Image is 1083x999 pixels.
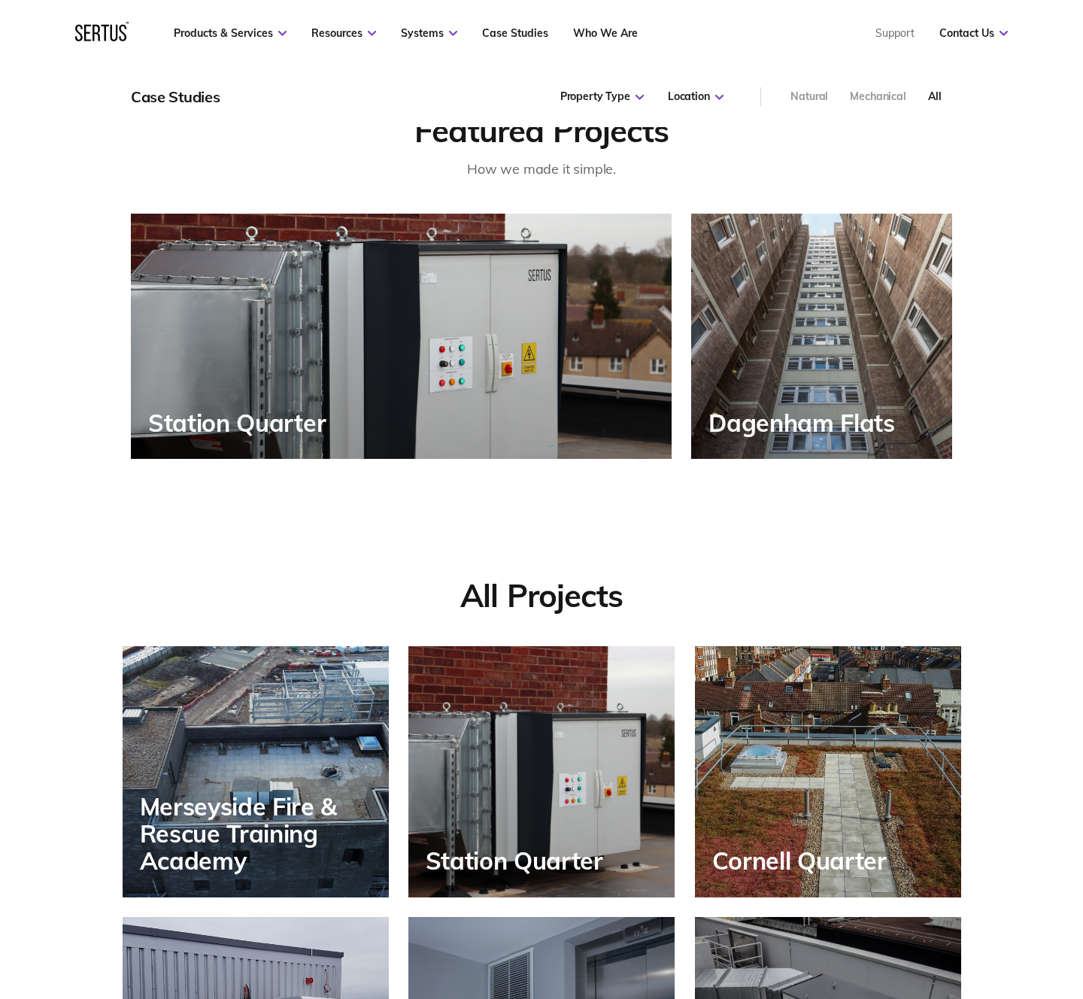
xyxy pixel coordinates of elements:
a: Case Studies [482,26,548,40]
div: Location [668,90,724,105]
div: Merseyside Fire & Rescue Training Academy [140,793,389,875]
div: Station Quarter [148,409,333,436]
div: Natural [790,90,828,105]
div: Property Type [560,90,644,105]
a: Dagenham Flats [691,214,952,459]
a: Products & Services [174,26,287,40]
a: Cornell Quarter [695,646,961,897]
a: Support [875,26,915,40]
div: Mechanical [850,90,906,105]
div: All Projects [123,576,961,616]
a: Station Quarter [408,646,675,897]
a: Systems [401,26,457,40]
div: Case Studies [131,87,220,106]
a: Who We Are [573,26,638,40]
iframe: Chat Widget [1008,927,1083,999]
div: All [928,90,942,105]
a: Contact Us [939,26,1008,40]
a: Resources [311,26,376,40]
div: How we made it simple. [131,159,952,181]
div: Featured Projects [131,111,952,151]
div: Station Quarter [426,847,611,874]
a: Merseyside Fire & Rescue Training Academy [123,646,389,897]
div: Dagenham Flats [708,409,902,436]
a: Station Quarter [131,214,672,459]
div: Cornell Quarter [712,847,894,874]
